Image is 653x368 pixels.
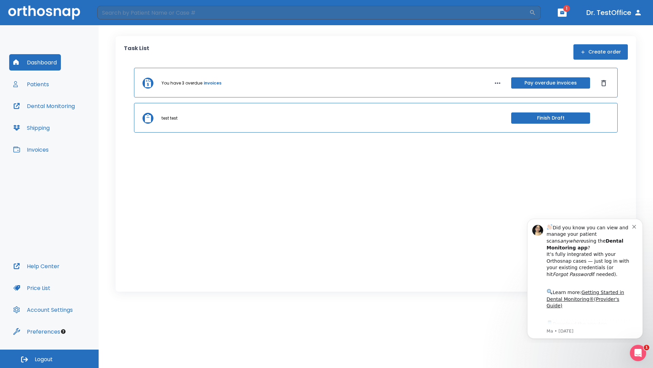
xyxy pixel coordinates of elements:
[9,98,79,114] button: Dental Monitoring
[9,323,64,340] button: Preferences
[563,5,570,12] span: 1
[573,44,628,60] button: Create order
[162,115,178,121] p: test test
[584,6,645,19] button: Dr. TestOffice
[598,78,609,89] button: Dismiss
[8,5,80,19] img: Orthosnap
[644,345,649,350] span: 1
[30,109,90,121] a: App Store
[162,80,202,86] p: You have 3 overdue
[9,76,53,92] button: Patients
[30,116,115,122] p: Message from Ma, sent 7w ago
[30,107,115,142] div: Download the app: | ​ Let us know if you need help getting started!
[630,345,646,361] iframe: Intercom live chat
[511,112,590,124] button: Finish Draft
[204,80,221,86] a: invoices
[124,44,149,60] p: Task List
[511,77,590,89] button: Pay overdue invoices
[9,120,54,136] button: Shipping
[60,328,66,335] div: Tooltip anchor
[9,54,61,71] button: Dashboard
[9,141,53,158] button: Invoices
[35,356,53,363] span: Logout
[97,6,529,19] input: Search by Patient Name or Case #
[115,11,121,16] button: Dismiss notification
[9,280,54,296] button: Price List
[517,213,653,343] iframe: Intercom notifications message
[9,258,64,274] button: Help Center
[9,302,77,318] button: Account Settings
